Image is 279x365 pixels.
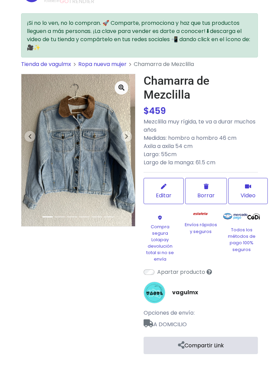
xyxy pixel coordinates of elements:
span: A DOMICILIO [144,317,258,329]
img: Estafeta Logo [188,210,214,218]
img: vagulmx [144,282,165,303]
a: vagulmx [172,288,198,297]
span: ¡Si no lo ven, no lo compran. 🚀 Comparte, promociona y haz que tus productos lleguen a más person... [27,19,250,51]
button: Borrar [185,178,227,204]
span: Editar [156,191,171,200]
span: Opciones de envío: [144,309,195,317]
button: Video [228,178,268,204]
a: Compartir Link [144,337,258,354]
a: Ropa nueva mujer [78,60,127,68]
span: Borrar [197,191,215,200]
nav: breadcrumb [21,60,258,74]
h1: Chamarra de Mezclilla [144,74,258,102]
span: Video [241,191,256,200]
a: Editar [144,178,184,204]
img: medium_1759551955818.jpeg [21,74,135,226]
p: Mezclilla muy rígida, te va a durar muchos años Medidas: hombro a hombro 46 cm Axila a axila 54 c... [144,118,258,167]
p: Envíos rápidos y seguros [184,221,217,234]
p: Compra segura Lolapay devolución total si no se envía [144,223,176,263]
img: Codi Logo [247,210,260,223]
i: Sólo tú verás el producto listado en tu tienda pero podrás venderlo si compartes su enlace directo [207,269,212,275]
span: 459 [149,105,166,117]
label: Apartar producto [157,268,205,276]
img: Mercado Pago Logo [223,210,247,223]
div: $ [144,104,258,118]
span: Chamarra de Mezclilla [134,60,194,68]
img: Shield [150,215,170,220]
a: Tienda de vagulmx [21,60,71,68]
p: Todos los métodos de pago 100% seguros [225,227,258,253]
